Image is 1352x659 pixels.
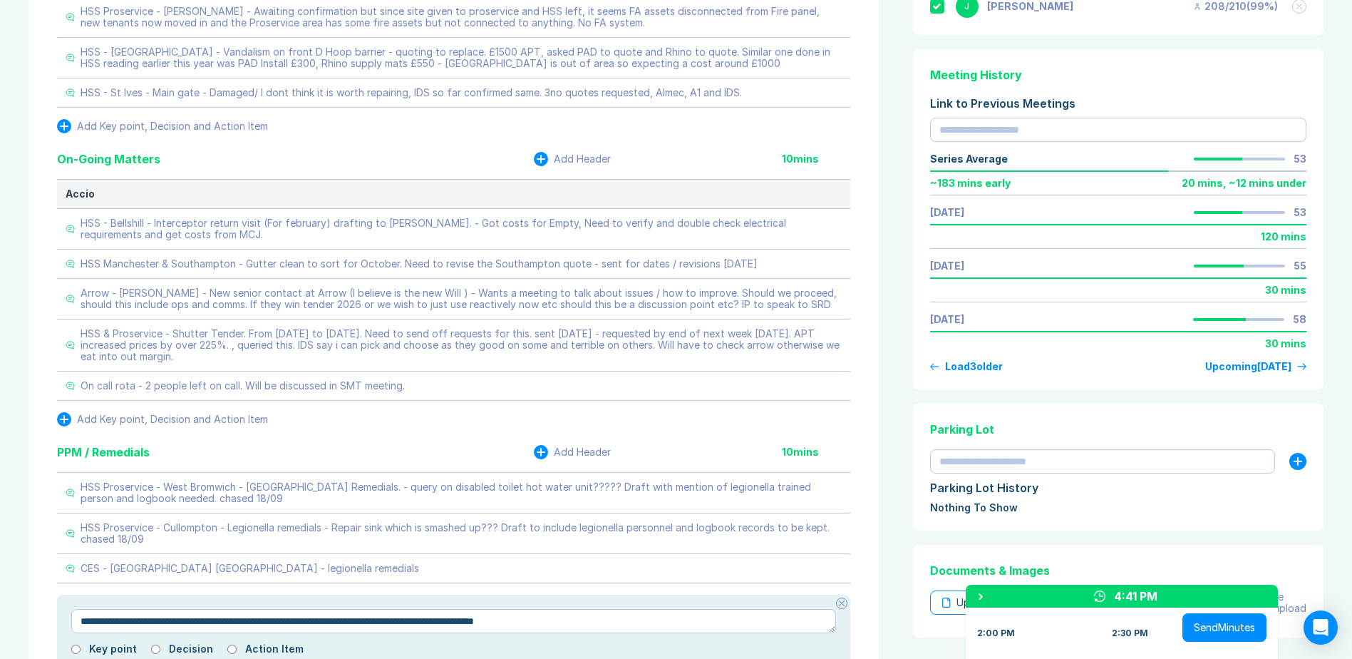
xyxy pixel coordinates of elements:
[930,591,1034,615] div: Upload File(s)
[81,87,742,98] div: HSS - St Ives - Main gate - Damaged/ I dont think it is worth repairing, IDS so far confirmed sam...
[1112,628,1148,639] div: 2:30 PM
[930,66,1306,83] div: Meeting History
[930,207,964,218] a: [DATE]
[57,119,268,133] button: Add Key point, Decision and Action Item
[81,258,758,270] div: HSS Manchester & Southampton - Gutter clean to sort for October. Need to revise the Southampton q...
[1293,314,1306,325] div: 58
[81,6,842,29] div: HSS Proservice - [PERSON_NAME] - Awaiting confirmation but since site given to proservice and HSS...
[534,445,611,459] button: Add Header
[1114,588,1157,605] div: 4:41 PM
[66,188,842,200] div: Accio
[554,153,611,165] div: Add Header
[77,414,268,425] div: Add Key point, Decision and Action Item
[554,446,611,458] div: Add Header
[930,260,964,272] a: [DATE]
[81,563,419,574] div: CES - [GEOGRAPHIC_DATA] [GEOGRAPHIC_DATA] - legionella remedials
[81,218,842,240] div: HSS - Bellshill - Interceptor return visit (For february) drafting to [PERSON_NAME]. - Got costs ...
[81,46,842,69] div: HSS - [GEOGRAPHIC_DATA] - Vandalism on front D Hoop barrier - quoting to replace. £1500 APT, aske...
[1294,153,1306,165] div: 53
[782,446,850,458] div: 10 mins
[1205,361,1306,372] a: Upcoming[DATE]
[987,1,1073,12] div: Jonny Welbourn
[1294,207,1306,218] div: 53
[977,628,1015,639] div: 2:00 PM
[930,361,1003,372] button: Load3older
[1193,1,1278,12] div: 208 / 210 ( 99 %)
[1294,260,1306,272] div: 55
[81,380,405,392] div: On call rota - 2 people left on call. Will be discussed in SMT meeting.
[81,481,842,504] div: HSS Proservice - West Bromwich - [GEOGRAPHIC_DATA] Remedials. - query on disabled toilet hot wate...
[930,95,1306,112] div: Link to Previous Meetings
[1182,178,1306,189] div: 20 mins , ~ 12 mins under
[57,444,150,461] div: PPM / Remedials
[1265,285,1306,296] div: 30 mins
[81,522,842,545] div: HSS Proservice - Cullompton - Legionella remedials - Repair sink which is smashed up??? Draft to ...
[169,643,213,655] label: Decision
[89,643,137,655] label: Key point
[57,412,268,426] button: Add Key point, Decision and Action Item
[930,314,964,325] a: [DATE]
[930,178,1011,189] div: ~ 183 mins early
[57,150,160,168] div: On-Going Matters
[534,152,611,166] button: Add Header
[245,643,304,655] label: Action Item
[1182,613,1266,642] button: SendMinutes
[1304,611,1338,645] div: Open Intercom Messenger
[945,361,1003,372] div: Load 3 older
[930,479,1306,496] div: Parking Lot History
[81,287,842,310] div: Arrow - [PERSON_NAME] - New senior contact at Arrow (I believe is the new Will ) - Wants a meetin...
[1205,361,1291,372] div: Upcoming [DATE]
[930,421,1306,438] div: Parking Lot
[930,562,1306,579] div: Documents & Images
[81,328,842,362] div: HSS & Proservice - Shutter Tender. From [DATE] to [DATE]. Need to send off requests for this. sen...
[1265,338,1306,349] div: 30 mins
[930,153,1008,165] div: Series Average
[782,153,850,165] div: 10 mins
[930,502,1306,514] div: Nothing To Show
[77,121,268,132] div: Add Key point, Decision and Action Item
[1261,231,1306,242] div: 120 mins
